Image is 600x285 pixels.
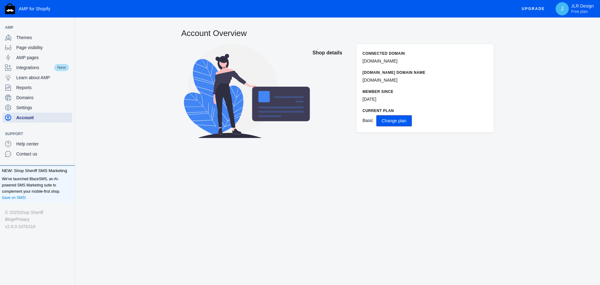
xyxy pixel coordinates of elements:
a: Themes [2,33,72,43]
h6: Connected domain [362,50,487,57]
span: Support [5,131,63,137]
h6: Current Plan [362,108,487,114]
p: [DOMAIN_NAME] [362,58,487,64]
span: AMP for Shopify [19,6,50,11]
a: Account [2,113,72,123]
span: Page visibility [16,44,70,51]
span: Learn about AMP [16,74,70,81]
span: Free plan [571,9,588,14]
span: AMP pages [16,54,70,61]
button: Change plan [376,115,412,126]
p: [DATE] [362,96,487,103]
p: [DOMAIN_NAME] [362,77,487,84]
button: Add a sales channel [63,133,73,135]
button: Upgrade [517,3,550,15]
h6: [DOMAIN_NAME] domain name [362,69,487,76]
span: Themes [16,34,70,41]
span: Help center [16,141,70,147]
span: Domains [16,94,70,101]
span: AMP [5,24,63,31]
span: Settings [16,104,70,111]
h2: Shop details [312,44,350,62]
a: Settings [2,103,72,113]
a: Learn about AMP [2,73,72,83]
span: Reports [16,84,70,91]
iframe: Drift Widget Chat Controller [569,254,592,277]
span: Upgrade [522,3,545,14]
button: Add a sales channel [63,26,73,29]
span: Basic [362,118,373,123]
span: J [559,6,565,12]
a: Contact us [2,149,72,159]
h6: Member since [362,89,487,95]
p: JLR Design [571,3,594,14]
a: AMP pages [2,53,72,63]
span: New [53,63,70,72]
img: Shop Sheriff Logo [5,3,15,14]
a: IntegrationsNew [2,63,72,73]
span: Account [16,115,70,121]
a: Reports [2,83,72,93]
h2: Account Overview [181,28,494,39]
span: Integrations [16,64,53,71]
span: Change plan [382,118,406,123]
span: Contact us [16,151,70,157]
a: Page visibility [2,43,72,53]
a: Domains [2,93,72,103]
